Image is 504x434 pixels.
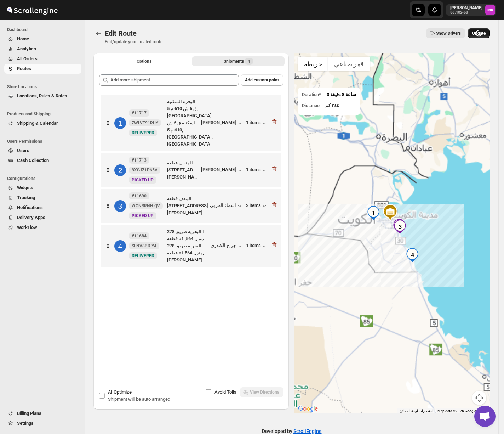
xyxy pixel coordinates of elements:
span: DELIVERED [132,130,154,135]
button: Widgets [4,183,81,193]
div: 3 [393,220,407,234]
button: Settings [4,418,81,428]
button: All Route Options [98,56,190,66]
button: 1 items [246,167,268,174]
span: WONSRNHIQV [132,203,160,209]
span: AI Optimize [108,389,132,395]
button: Home [4,34,81,44]
button: عرض خريطة الشارع [298,57,328,71]
div: 1#11717ZWLVT91RUYNewDELIVEREDالوفره السكنيه ق 6 ش 610 م 5, [GEOGRAPHIC_DATA] السكنيه ق 6 ش 610 م ... [101,95,281,151]
button: Routes [4,64,81,74]
div: الوفره السكنيه ق 6 ش 610 م 5, [GEOGRAPHIC_DATA] السكنيه ق 6 ش 610 م 5, [GEOGRAPHIC_DATA], [GEOGRA... [167,98,198,148]
span: Notifications [17,205,43,210]
button: اسماء الحربي [210,203,243,210]
span: Distance [302,103,320,108]
button: Selected Shipments [192,56,285,66]
button: Locations, Rules & Rates [4,91,81,101]
a: ScrollEngine [293,428,322,434]
span: Mostafa Khalifa [485,5,495,15]
input: Add more shipment [110,74,239,86]
p: [PERSON_NAME] [450,5,482,11]
div: 4 [405,248,419,262]
button: Tracking [4,193,81,203]
div: 2 [392,219,406,233]
a: ‏فتح هذه المنطقة في "خرائط Google" (يؤدي ذلك إلى فتح نافذة جديدة) [296,404,320,413]
span: 8XSJZ1P65V [132,167,157,173]
span: PICKED UP [132,213,154,218]
span: DELIVERED [132,253,154,258]
img: Google [296,404,320,413]
span: Edit Route [105,29,137,38]
span: All Orders [17,56,38,61]
button: Shipping & Calendar [4,118,81,128]
button: 1 items [246,120,268,127]
button: [PERSON_NAME] [201,120,243,127]
div: 1 [114,117,126,129]
div: 4#11684SLNV8BRIY4NewDELIVEREDا البحريه طريق 278 قطعه a1 منزل 564, البحريه طريق 278 قطعه a1 منزل 5... [101,225,281,267]
div: [PERSON_NAME] [201,167,243,174]
span: Show Drivers [436,30,461,36]
b: #11717 [132,111,147,115]
span: Locations, Rules & Rates [17,93,67,98]
span: Dashboard [7,27,81,33]
span: Add custom point [245,77,279,83]
span: Cash Collection [17,158,49,163]
button: All Orders [4,54,81,64]
span: PICKED UP [132,177,154,182]
span: Settings [17,421,34,426]
button: Show Drivers [426,28,465,38]
span: Routes [17,66,31,71]
span: WorkFlow [17,225,37,230]
button: Routes [93,28,103,38]
span: Users [17,148,29,153]
div: 3 [114,200,126,212]
button: Billing Plans [4,408,81,418]
button: Users [4,146,81,156]
img: ScrollEngine [6,1,59,19]
span: Store Locations [7,84,81,90]
span: ZWLVT91RUY [132,120,158,126]
div: 2#117138XSJZ1P65VNewPICKED UPالمنقف قطعة [STREET_ADDRESS][PERSON_NAME],...[PERSON_NAME]1 items [101,153,281,187]
button: Cash Collection [4,156,81,165]
b: #11713 [132,158,147,163]
div: 1 [366,206,380,220]
b: #11690 [132,193,147,198]
button: Add custom point [241,74,283,86]
text: MK [487,8,494,12]
b: #11684 [132,233,147,238]
div: 4 [114,240,126,252]
span: Products and Shipping [7,111,81,117]
span: Tracking [17,195,35,200]
span: Avoid Tolls [214,389,236,395]
span: Map data ©2025 Google [437,409,476,413]
button: WorkFlow [4,222,81,232]
span: Options [137,58,151,64]
div: 3#11690WONSRNHIQVNewPICKED UPالمقف قطعه [STREET_ADDRESS][PERSON_NAME]اسماء الحربي2 items [101,189,281,223]
button: 1 items [246,243,268,250]
span: Home [17,36,29,41]
span: Widgets [17,185,33,190]
button: عرض صور القمر الصناعي [328,57,370,71]
button: 2 items [246,203,268,210]
button: اختصارات لوحة المفاتيح [399,408,433,413]
span: Delivery Apps [17,215,45,220]
span: Billing Plans [17,411,41,416]
div: دردشة مفتوحة [474,406,496,427]
button: جراح الكندري [211,243,243,250]
span: Users Permissions [7,139,81,144]
p: Edit/update your created route [105,39,162,45]
button: Notifications [4,203,81,213]
span: 4 [248,58,250,64]
div: Shipments [224,58,253,65]
span: Configurations [7,176,81,181]
span: Shipping & Calendar [17,120,58,126]
div: 2 [114,164,126,176]
span: ٢٤٤ كم [325,103,339,108]
div: المنقف قطعة [STREET_ADDRESS][PERSON_NAME],... [167,159,198,181]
